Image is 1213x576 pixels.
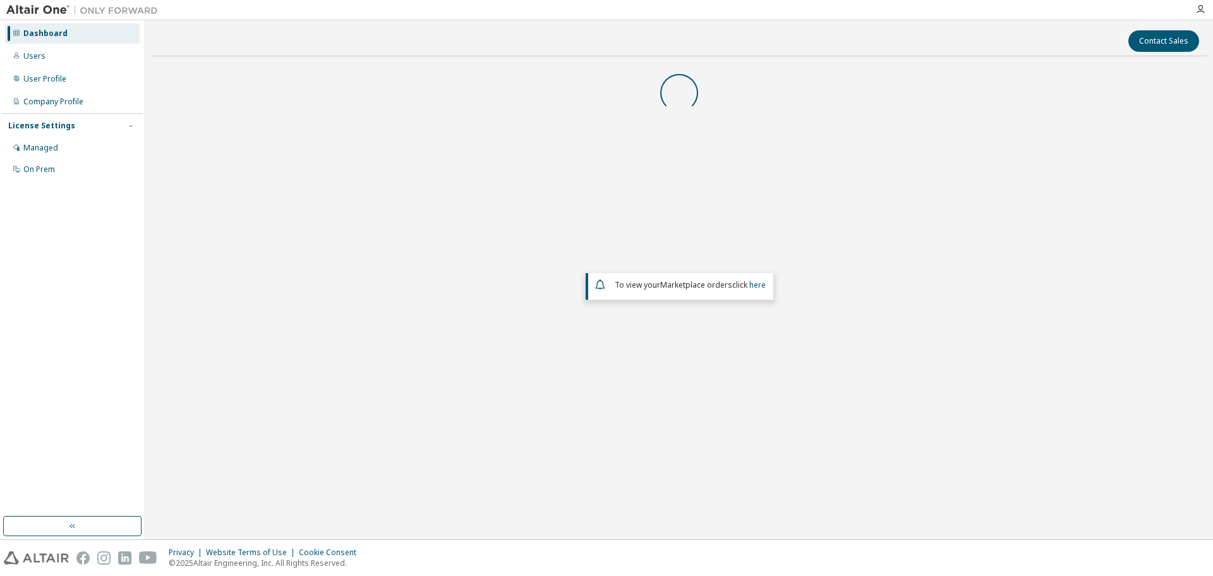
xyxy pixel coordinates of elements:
[169,558,364,568] p: © 2025 Altair Engineering, Inc. All Rights Reserved.
[76,551,90,565] img: facebook.svg
[139,551,157,565] img: youtube.svg
[23,28,68,39] div: Dashboard
[23,51,45,61] div: Users
[749,279,766,290] a: here
[615,279,766,290] span: To view your click
[660,279,732,290] em: Marketplace orders
[8,121,75,131] div: License Settings
[23,164,55,175] div: On Prem
[6,4,164,16] img: Altair One
[169,548,206,558] div: Privacy
[118,551,131,565] img: linkedin.svg
[4,551,69,565] img: altair_logo.svg
[299,548,364,558] div: Cookie Consent
[23,97,83,107] div: Company Profile
[23,143,58,153] div: Managed
[23,74,66,84] div: User Profile
[97,551,111,565] img: instagram.svg
[206,548,299,558] div: Website Terms of Use
[1128,30,1199,52] button: Contact Sales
